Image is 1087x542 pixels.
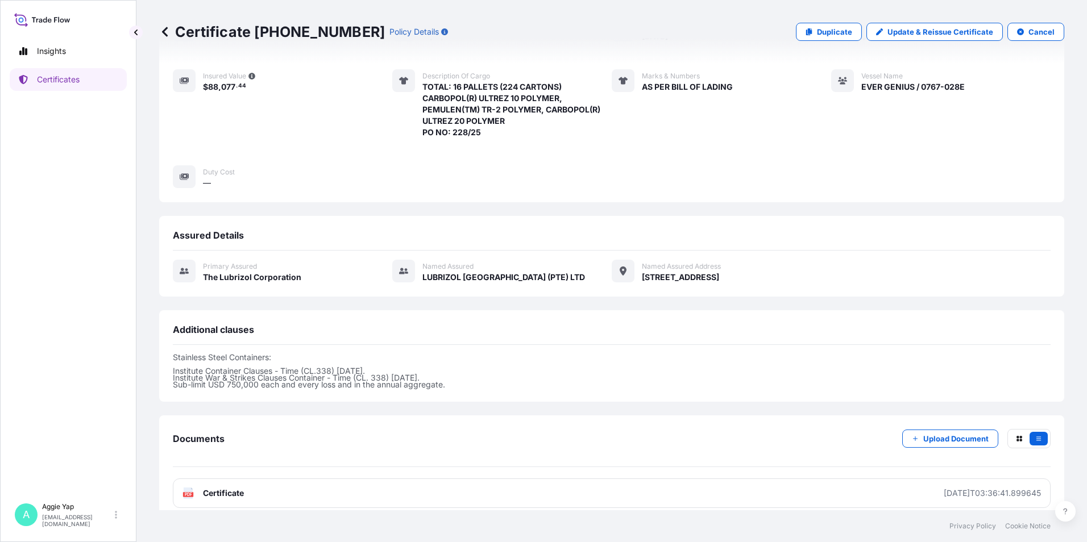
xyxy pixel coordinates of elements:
[389,26,439,37] p: Policy Details
[642,81,733,93] span: AS PER BILL OF LADING
[203,272,301,283] span: The Lubrizol Corporation
[203,487,244,499] span: Certificate
[42,514,113,527] p: [EMAIL_ADDRESS][DOMAIN_NAME]
[173,230,244,241] span: Assured Details
[159,23,385,41] p: Certificate [PHONE_NUMBER]
[422,81,612,138] span: TOTAL: 16 PALLETS (224 CARTONS) CARBOPOL(R) ULTREZ 10 POLYMER, PEMULEN(TM) TR-2 POLYMER, CARBOPOL...
[1028,26,1055,37] p: Cancel
[221,83,235,91] span: 077
[861,72,903,81] span: Vessel Name
[236,84,238,88] span: .
[37,74,80,85] p: Certificates
[422,272,585,283] span: LUBRIZOL [GEOGRAPHIC_DATA] (PTE) LTD
[902,430,998,448] button: Upload Document
[1007,23,1064,41] button: Cancel
[817,26,852,37] p: Duplicate
[422,262,474,271] span: Named Assured
[37,45,66,57] p: Insights
[173,324,254,335] span: Additional clauses
[203,168,235,177] span: Duty Cost
[866,23,1003,41] a: Update & Reissue Certificate
[861,81,965,93] span: EVER GENIUS / 0767-028E
[185,493,192,497] text: PDF
[10,68,127,91] a: Certificates
[1005,522,1051,531] a: Cookie Notice
[203,72,246,81] span: Insured Value
[203,83,208,91] span: $
[642,72,700,81] span: Marks & Numbers
[203,262,257,271] span: Primary assured
[173,478,1051,508] a: PDFCertificate[DATE]T03:36:41.899645
[642,262,721,271] span: Named Assured Address
[10,40,127,62] a: Insights
[42,502,113,511] p: Aggie Yap
[796,23,862,41] a: Duplicate
[208,83,218,91] span: 88
[218,83,221,91] span: ,
[642,272,719,283] span: [STREET_ADDRESS]
[23,509,30,520] span: A
[173,433,225,444] span: Documents
[173,354,1051,388] p: Stainless Steel Containers: Institute Container Clauses - Time (CL.338) [DATE]. Institute War & S...
[422,72,490,81] span: Description of cargo
[238,84,246,88] span: 44
[949,522,996,531] a: Privacy Policy
[944,487,1041,499] div: [DATE]T03:36:41.899645
[887,26,993,37] p: Update & Reissue Certificate
[203,177,211,189] span: —
[923,433,989,444] p: Upload Document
